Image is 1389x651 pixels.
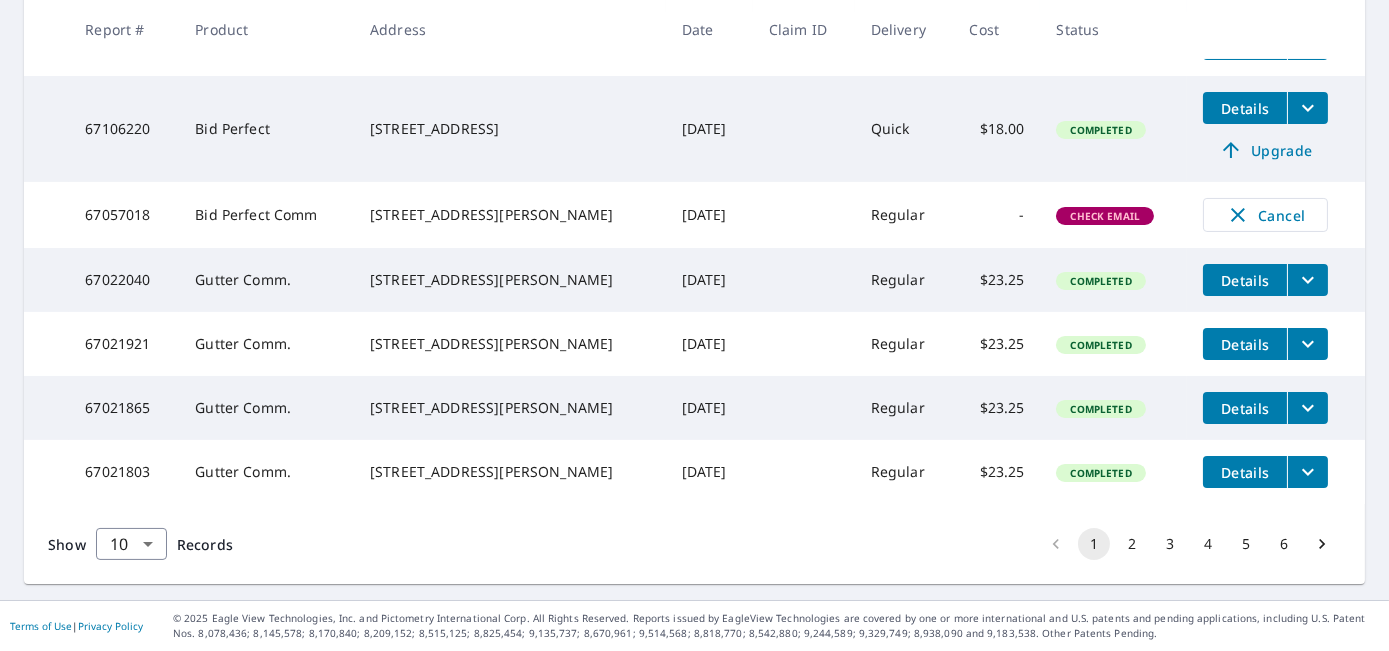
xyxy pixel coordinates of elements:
td: [DATE] [666,312,753,376]
div: [STREET_ADDRESS][PERSON_NAME] [370,398,650,418]
span: Completed [1058,466,1143,480]
td: Regular [855,182,954,248]
span: Records [177,535,233,554]
span: Check Email [1058,209,1152,223]
td: Quick [855,76,954,182]
td: Bid Perfect [179,76,354,182]
td: Gutter Comm. [179,248,354,312]
td: $23.25 [953,376,1040,440]
span: Upgrade [1215,138,1316,162]
span: Details [1215,463,1275,482]
p: | [10,620,143,632]
td: [DATE] [666,248,753,312]
div: [STREET_ADDRESS][PERSON_NAME] [370,205,650,225]
button: filesDropdownBtn-67021921 [1287,328,1328,360]
div: Show 10 records [96,528,167,560]
button: filesDropdownBtn-67022040 [1287,264,1328,296]
span: Details [1215,99,1275,118]
td: $23.25 [953,312,1040,376]
td: [DATE] [666,440,753,504]
button: detailsBtn-67022040 [1203,264,1287,296]
td: 67057018 [69,182,179,248]
span: Cancel [1224,203,1307,227]
td: $23.25 [953,440,1040,504]
td: Gutter Comm. [179,312,354,376]
button: Go to page 2 [1116,528,1148,560]
td: - [953,182,1040,248]
td: Regular [855,312,954,376]
td: Bid Perfect Comm [179,182,354,248]
div: [STREET_ADDRESS][PERSON_NAME] [370,334,650,354]
nav: pagination navigation [1037,528,1341,560]
button: page 1 [1078,528,1110,560]
td: 67021803 [69,440,179,504]
span: Completed [1058,274,1143,288]
td: Gutter Comm. [179,376,354,440]
td: [DATE] [666,376,753,440]
td: 67021865 [69,376,179,440]
button: Go to page 6 [1268,528,1300,560]
td: $23.25 [953,248,1040,312]
button: Go to page 4 [1192,528,1224,560]
a: Privacy Policy [78,619,143,633]
td: Regular [855,248,954,312]
td: Regular [855,376,954,440]
button: detailsBtn-67021921 [1203,328,1287,360]
span: Completed [1058,123,1143,137]
div: [STREET_ADDRESS][PERSON_NAME] [370,270,650,290]
button: detailsBtn-67021865 [1203,392,1287,424]
button: Go to page 3 [1154,528,1186,560]
span: Details [1215,399,1275,418]
div: 10 [96,516,167,572]
td: $18.00 [953,76,1040,182]
div: [STREET_ADDRESS][PERSON_NAME] [370,462,650,482]
button: filesDropdownBtn-67021803 [1287,456,1328,488]
span: Completed [1058,338,1143,352]
button: detailsBtn-67021803 [1203,456,1287,488]
td: 67021921 [69,312,179,376]
span: Show [48,535,86,554]
td: [DATE] [666,182,753,248]
button: filesDropdownBtn-67106220 [1287,92,1328,124]
span: Completed [1058,402,1143,416]
div: [STREET_ADDRESS] [370,119,650,139]
td: 67106220 [69,76,179,182]
span: Details [1215,335,1275,354]
td: Regular [855,440,954,504]
button: detailsBtn-67106220 [1203,92,1287,124]
td: Gutter Comm. [179,440,354,504]
a: Upgrade [1203,134,1328,166]
a: Terms of Use [10,619,72,633]
span: Details [1215,271,1275,290]
button: Cancel [1203,198,1328,232]
td: [DATE] [666,76,753,182]
button: filesDropdownBtn-67021865 [1287,392,1328,424]
p: © 2025 Eagle View Technologies, Inc. and Pictometry International Corp. All Rights Reserved. Repo... [173,611,1379,641]
button: Go to next page [1306,528,1338,560]
td: 67022040 [69,248,179,312]
button: Go to page 5 [1230,528,1262,560]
